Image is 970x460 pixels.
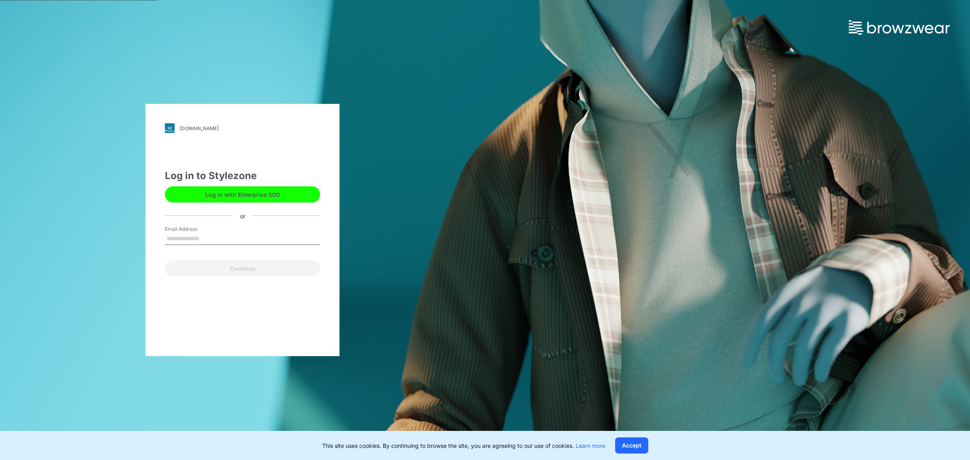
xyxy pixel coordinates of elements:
div: [DOMAIN_NAME] [179,125,219,131]
img: browzwear-logo.73288ffb.svg [849,20,950,35]
div: or [234,211,252,220]
a: [DOMAIN_NAME] [165,123,320,133]
a: Learn more [576,442,605,449]
label: Email Address [165,226,221,233]
div: Log in to Stylezone [165,169,320,183]
button: Accept [615,437,648,454]
button: Log in with Enterprise SSO [165,186,320,203]
p: This site uses cookies. By continuing to browse the site, you are agreeing to our use of cookies. [322,441,605,450]
img: svg+xml;base64,PHN2ZyB3aWR0aD0iMjgiIGhlaWdodD0iMjgiIHZpZXdCb3g9IjAgMCAyOCAyOCIgZmlsbD0ibm9uZSIgeG... [165,123,175,133]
